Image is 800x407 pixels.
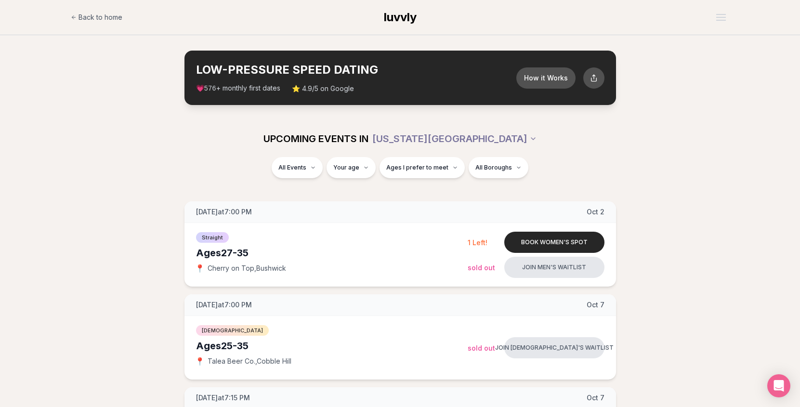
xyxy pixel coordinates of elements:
[469,157,528,178] button: All Boroughs
[504,337,604,358] button: Join [DEMOGRAPHIC_DATA]'s waitlist
[767,374,790,397] div: Open Intercom Messenger
[475,164,512,171] span: All Boroughs
[468,344,495,352] span: Sold Out
[196,246,468,260] div: Ages 27-35
[384,10,417,25] a: luvvly
[278,164,306,171] span: All Events
[504,232,604,253] button: Book women's spot
[587,207,604,217] span: Oct 2
[79,13,122,22] span: Back to home
[386,164,448,171] span: Ages I prefer to meet
[380,157,465,178] button: Ages I prefer to meet
[71,8,122,27] a: Back to home
[372,128,537,149] button: [US_STATE][GEOGRAPHIC_DATA]
[292,84,354,93] span: ⭐ 4.9/5 on Google
[272,157,323,178] button: All Events
[208,263,286,273] span: Cherry on Top , Bushwick
[196,325,269,336] span: [DEMOGRAPHIC_DATA]
[516,67,576,89] button: How it Works
[196,232,229,243] span: Straight
[468,263,495,272] span: Sold Out
[196,207,252,217] span: [DATE] at 7:00 PM
[327,157,376,178] button: Your age
[196,339,468,353] div: Ages 25-35
[263,132,368,145] span: UPCOMING EVENTS IN
[384,10,417,24] span: luvvly
[196,264,204,272] span: 📍
[196,393,250,403] span: [DATE] at 7:15 PM
[204,85,216,92] span: 576
[587,393,604,403] span: Oct 7
[196,300,252,310] span: [DATE] at 7:00 PM
[468,238,487,247] span: 1 Left!
[196,62,516,78] h2: LOW-PRESSURE SPEED DATING
[712,10,730,25] button: Open menu
[196,83,280,93] span: 💗 + monthly first dates
[587,300,604,310] span: Oct 7
[504,257,604,278] button: Join men's waitlist
[333,164,359,171] span: Your age
[208,356,291,366] span: Talea Beer Co. , Cobble Hill
[196,357,204,365] span: 📍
